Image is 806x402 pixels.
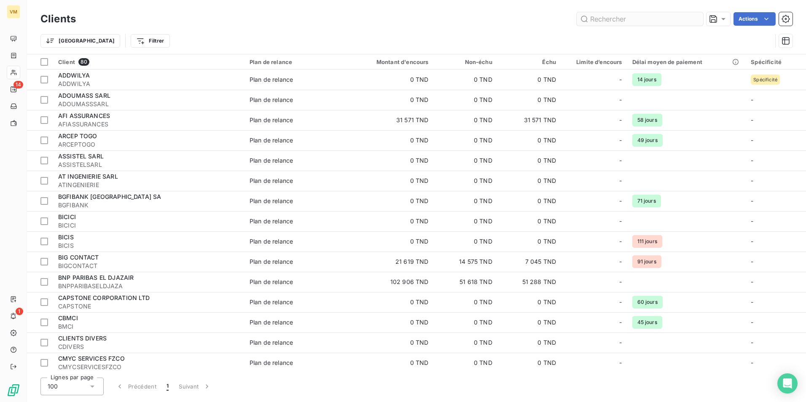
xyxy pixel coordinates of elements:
[497,70,561,90] td: 0 TND
[58,140,239,149] span: ARCEPTOGO
[497,252,561,272] td: 7 045 TND
[250,177,293,185] div: Plan de relance
[577,12,703,26] input: Rechercher
[751,116,753,123] span: -
[632,235,662,248] span: 111 jours
[58,262,239,270] span: BIGCONTACT
[250,338,293,347] div: Plan de relance
[58,302,239,311] span: CAPSTONE
[619,298,622,306] span: -
[58,254,99,261] span: BIG CONTACT
[619,177,622,185] span: -
[250,257,293,266] div: Plan de relance
[433,70,497,90] td: 0 TND
[348,292,434,312] td: 0 TND
[58,274,134,281] span: BNP PARIBAS EL DJAZAIR
[58,173,118,180] span: AT INGENIERIE SARL
[619,156,622,165] span: -
[58,100,239,108] span: ADOUMASSSARL
[497,130,561,150] td: 0 TND
[250,136,293,145] div: Plan de relance
[58,181,239,189] span: ATINGENIERIE
[619,96,622,104] span: -
[250,156,293,165] div: Plan de relance
[433,171,497,191] td: 0 TND
[497,353,561,373] td: 0 TND
[58,294,150,301] span: CAPSTONE CORPORATION LTD
[632,73,661,86] span: 14 jours
[78,58,89,66] span: 80
[751,157,753,164] span: -
[632,114,662,126] span: 58 jours
[632,255,661,268] span: 91 jours
[16,308,23,315] span: 1
[348,70,434,90] td: 0 TND
[751,217,753,225] span: -
[250,96,293,104] div: Plan de relance
[751,339,753,346] span: -
[58,221,239,230] span: BICICI
[348,231,434,252] td: 0 TND
[58,92,110,99] span: ADOUMASS SARL
[497,332,561,353] td: 0 TND
[348,90,434,110] td: 0 TND
[619,136,622,145] span: -
[497,171,561,191] td: 0 TND
[348,252,434,272] td: 21 619 TND
[497,150,561,171] td: 0 TND
[751,177,753,184] span: -
[48,382,58,391] span: 100
[250,59,343,65] div: Plan de relance
[438,59,492,65] div: Non-échu
[58,80,239,88] span: ADDWILYA
[433,312,497,332] td: 0 TND
[7,5,20,19] div: VM
[58,363,239,371] span: CMYCSERVICESFZCO
[348,211,434,231] td: 0 TND
[58,153,104,160] span: ASSISTEL SARL
[131,34,169,48] button: Filtrer
[433,231,497,252] td: 0 TND
[751,59,801,65] div: Spécificité
[619,257,622,266] span: -
[58,282,239,290] span: BNPPARIBASELDJAZA
[619,75,622,84] span: -
[348,150,434,171] td: 0 TND
[348,312,434,332] td: 0 TND
[250,75,293,84] div: Plan de relance
[632,296,663,308] span: 60 jours
[348,171,434,191] td: 0 TND
[58,355,125,362] span: CMYC SERVICES FZCO
[632,316,662,329] span: 45 jours
[619,359,622,367] span: -
[250,359,293,367] div: Plan de relance
[58,241,239,250] span: BICIS
[502,59,556,65] div: Échu
[497,312,561,332] td: 0 TND
[777,373,798,394] div: Open Intercom Messenger
[58,201,239,209] span: BGFIBANK
[58,72,90,79] span: ADDWILYA
[353,59,429,65] div: Montant d'encours
[40,11,76,27] h3: Clients
[751,258,753,265] span: -
[632,134,663,147] span: 49 jours
[58,233,74,241] span: BICIS
[250,318,293,327] div: Plan de relance
[751,298,753,306] span: -
[40,34,120,48] button: [GEOGRAPHIC_DATA]
[348,332,434,353] td: 0 TND
[566,59,622,65] div: Limite d’encours
[348,110,434,130] td: 31 571 TND
[58,59,75,65] span: Client
[751,278,753,285] span: -
[753,77,777,82] span: Spécificité
[751,137,753,144] span: -
[751,359,753,366] span: -
[433,292,497,312] td: 0 TND
[433,252,497,272] td: 14 575 TND
[751,96,753,103] span: -
[433,90,497,110] td: 0 TND
[110,378,161,395] button: Précédent
[250,237,293,246] div: Plan de relance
